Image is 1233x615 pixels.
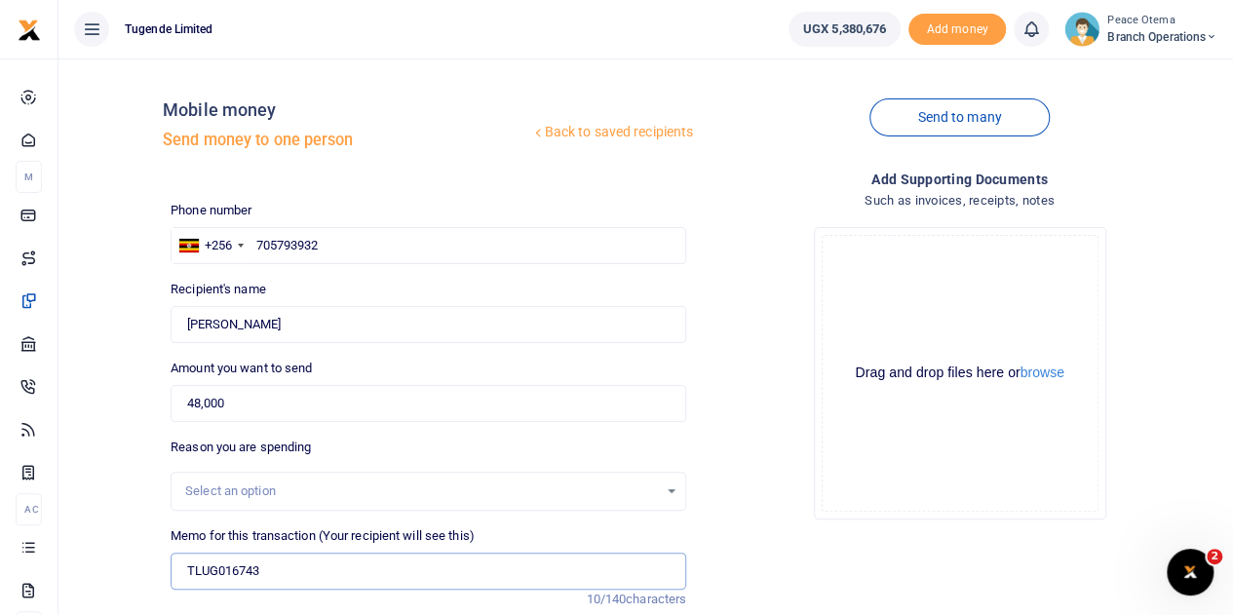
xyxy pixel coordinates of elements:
[171,306,686,343] input: Loading name...
[163,131,529,150] h5: Send money to one person
[530,115,695,150] a: Back to saved recipients
[185,481,658,501] div: Select an option
[163,99,529,121] h4: Mobile money
[1107,28,1217,46] span: Branch Operations
[16,493,42,525] li: Ac
[789,12,901,47] a: UGX 5,380,676
[171,359,312,378] label: Amount you want to send
[908,14,1006,46] li: Toup your wallet
[171,385,686,422] input: UGX
[172,228,250,263] div: Uganda: +256
[171,227,686,264] input: Enter phone number
[1167,549,1214,596] iframe: Intercom live chat
[171,201,251,220] label: Phone number
[1021,365,1064,379] button: browse
[908,14,1006,46] span: Add money
[1064,12,1099,47] img: profile-user
[171,553,686,590] input: Enter extra information
[781,12,908,47] li: Wallet ballance
[205,236,232,255] div: +256
[171,526,475,546] label: Memo for this transaction (Your recipient will see this)
[1107,13,1217,29] small: Peace Otema
[823,364,1098,382] div: Drag and drop files here or
[16,161,42,193] li: M
[18,19,41,42] img: logo-small
[117,20,221,38] span: Tugende Limited
[803,19,886,39] span: UGX 5,380,676
[869,98,1049,136] a: Send to many
[702,190,1217,211] h4: Such as invoices, receipts, notes
[702,169,1217,190] h4: Add supporting Documents
[18,21,41,36] a: logo-small logo-large logo-large
[1207,549,1222,564] span: 2
[171,280,266,299] label: Recipient's name
[1064,12,1217,47] a: profile-user Peace Otema Branch Operations
[171,438,311,457] label: Reason you are spending
[908,20,1006,35] a: Add money
[814,227,1106,519] div: File Uploader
